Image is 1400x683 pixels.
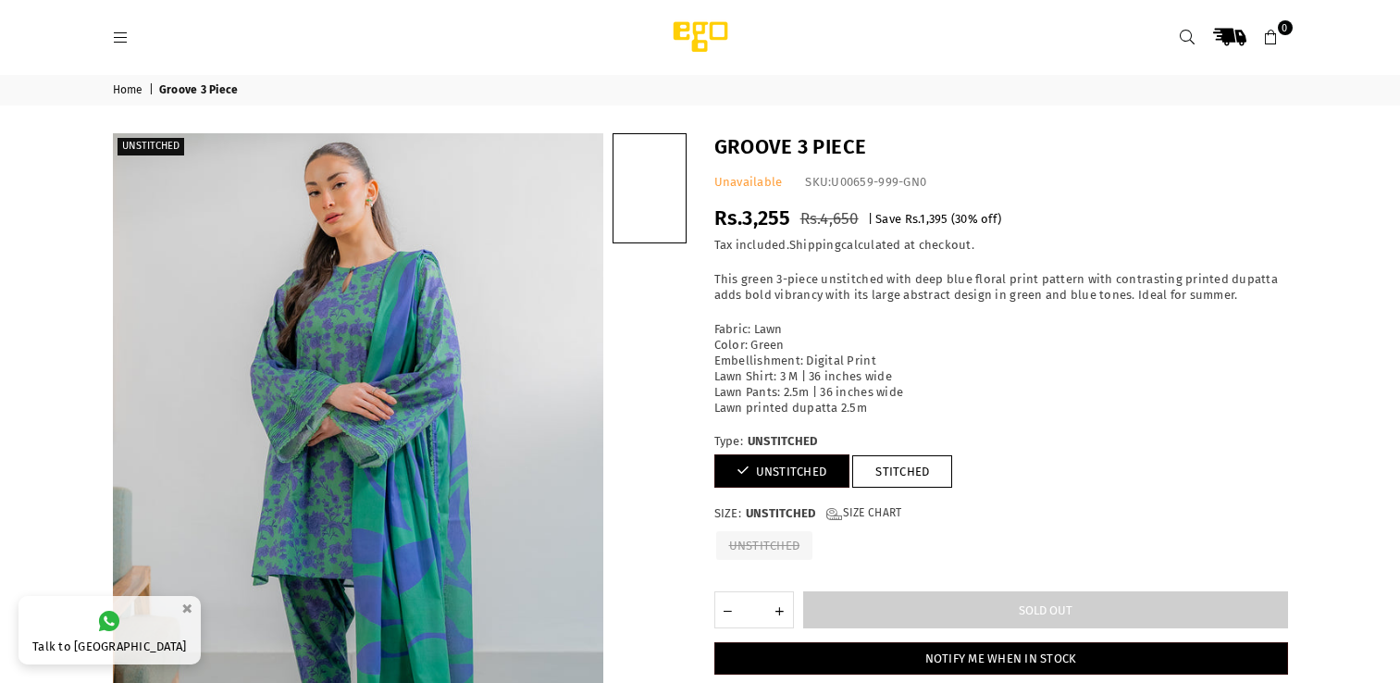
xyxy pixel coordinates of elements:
[789,238,841,253] a: Shipping
[826,506,901,522] a: Size Chart
[905,212,948,226] span: Rs.1,395
[99,75,1302,106] nav: breadcrumbs
[622,19,779,56] img: Ego
[714,454,850,488] a: UNSTITCHED
[800,209,859,229] span: Rs.4,650
[714,133,1288,162] h1: Groove 3 Piece
[1278,20,1293,35] span: 0
[852,455,952,488] a: STITCHED
[105,30,138,43] a: Menu
[118,138,184,155] label: Unstitched
[803,591,1288,628] button: Sold out
[805,176,926,192] div: SKU:
[1171,20,1205,54] a: Search
[19,596,201,664] a: Talk to [GEOGRAPHIC_DATA]
[714,591,794,628] quantity-input: Quantity
[714,238,1288,254] div: Tax included. calculated at checkout.
[714,506,1288,522] label: Size:
[868,212,873,226] span: |
[951,212,1001,226] span: ( % off)
[714,642,1288,675] a: Notify me when in stock
[1019,603,1072,617] span: Sold out
[714,434,1288,450] label: Type:
[714,529,815,562] label: UNSTITCHED
[746,506,816,522] span: UNSTITCHED
[149,83,156,98] span: |
[714,206,791,231] span: Rs.3,255
[714,322,1288,416] p: Fabric: Lawn Color: Green Embellishment: Digital Print Lawn Shirt: 3 M | 36 inches wide Lawn Pant...
[176,593,198,624] button: ×
[714,176,783,190] span: Unavailable
[113,83,146,98] a: Home
[955,212,968,226] span: 30
[159,83,242,98] span: Groove 3 Piece
[1255,20,1288,54] a: 0
[714,272,1288,304] p: This green 3-piece unstitched with deep blue floral print pattern with contrasting printed dupatt...
[875,212,901,226] span: Save
[748,434,818,450] span: UNSTITCHED
[831,176,926,190] span: U00659-999-GN0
